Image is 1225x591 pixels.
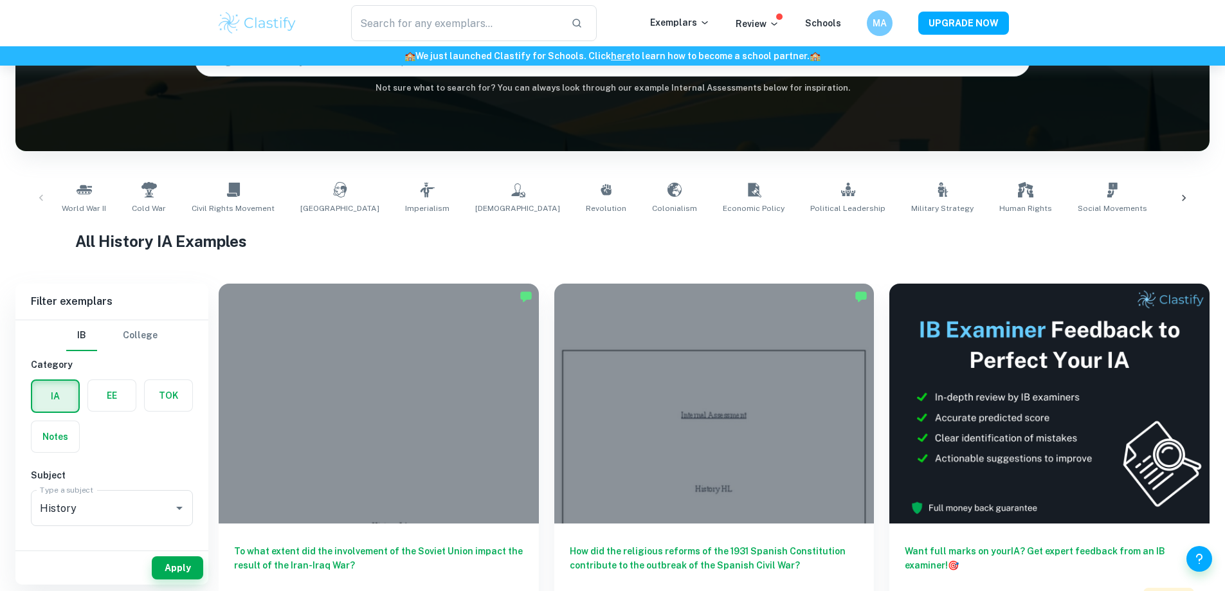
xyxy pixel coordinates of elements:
[300,203,379,214] span: [GEOGRAPHIC_DATA]
[40,484,93,495] label: Type a subject
[611,51,631,61] a: here
[217,10,298,36] img: Clastify logo
[15,82,1210,95] h6: Not sure what to search for? You can always look through our example Internal Assessments below f...
[404,51,415,61] span: 🏫
[32,381,78,412] button: IA
[75,230,1150,253] h1: All History IA Examples
[66,320,97,351] button: IB
[918,12,1009,35] button: UPGRADE NOW
[999,203,1052,214] span: Human Rights
[31,468,193,482] h6: Subject
[32,421,79,452] button: Notes
[145,380,192,411] button: TOK
[170,499,188,517] button: Open
[31,358,193,372] h6: Category
[15,284,208,320] h6: Filter exemplars
[867,10,893,36] button: MA
[66,320,158,351] div: Filter type choice
[88,380,136,411] button: EE
[62,203,106,214] span: World War II
[810,51,821,61] span: 🏫
[351,5,561,41] input: Search for any exemplars...
[132,203,166,214] span: Cold War
[3,49,1222,63] h6: We just launched Clastify for Schools. Click to learn how to become a school partner.
[650,15,710,30] p: Exemplars
[805,18,841,28] a: Schools
[192,203,275,214] span: Civil Rights Movement
[948,560,959,570] span: 🎯
[723,203,785,214] span: Economic Policy
[911,203,974,214] span: Military Strategy
[152,556,203,579] button: Apply
[123,320,158,351] button: College
[405,203,449,214] span: Imperialism
[234,544,523,586] h6: To what extent did the involvement of the Soviet Union impact the result of the Iran-Iraq War?
[736,17,779,31] p: Review
[855,290,867,303] img: Marked
[872,16,887,30] h6: MA
[652,203,697,214] span: Colonialism
[475,203,560,214] span: [DEMOGRAPHIC_DATA]
[570,544,859,586] h6: How did the religious reforms of the 1931 Spanish Constitution contribute to the outbreak of the ...
[905,544,1194,572] h6: Want full marks on your IA ? Get expert feedback from an IB examiner!
[586,203,626,214] span: Revolution
[520,290,532,303] img: Marked
[810,203,885,214] span: Political Leadership
[1078,203,1147,214] span: Social Movements
[1186,546,1212,572] button: Help and Feedback
[889,284,1210,523] img: Thumbnail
